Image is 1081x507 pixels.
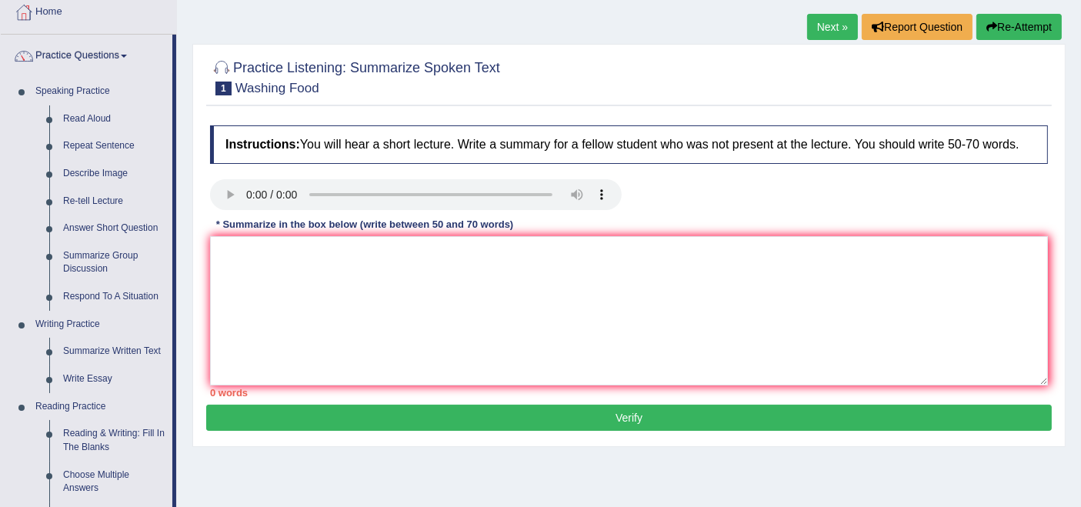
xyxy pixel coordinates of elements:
[210,218,519,232] div: * Summarize in the box below (write between 50 and 70 words)
[235,81,319,95] small: Washing Food
[56,105,172,133] a: Read Aloud
[1,35,172,73] a: Practice Questions
[807,14,858,40] a: Next »
[210,125,1048,164] h4: You will hear a short lecture. Write a summary for a fellow student who was not present at the le...
[206,405,1052,431] button: Verify
[862,14,973,40] button: Report Question
[56,215,172,242] a: Answer Short Question
[28,311,172,339] a: Writing Practice
[225,138,300,151] b: Instructions:
[56,283,172,311] a: Respond To A Situation
[28,78,172,105] a: Speaking Practice
[56,160,172,188] a: Describe Image
[976,14,1062,40] button: Re-Attempt
[28,393,172,421] a: Reading Practice
[56,242,172,283] a: Summarize Group Discussion
[56,132,172,160] a: Repeat Sentence
[56,338,172,365] a: Summarize Written Text
[56,188,172,215] a: Re-tell Lecture
[215,82,232,95] span: 1
[56,462,172,502] a: Choose Multiple Answers
[56,420,172,461] a: Reading & Writing: Fill In The Blanks
[210,57,500,95] h2: Practice Listening: Summarize Spoken Text
[210,385,1048,400] div: 0 words
[56,365,172,393] a: Write Essay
